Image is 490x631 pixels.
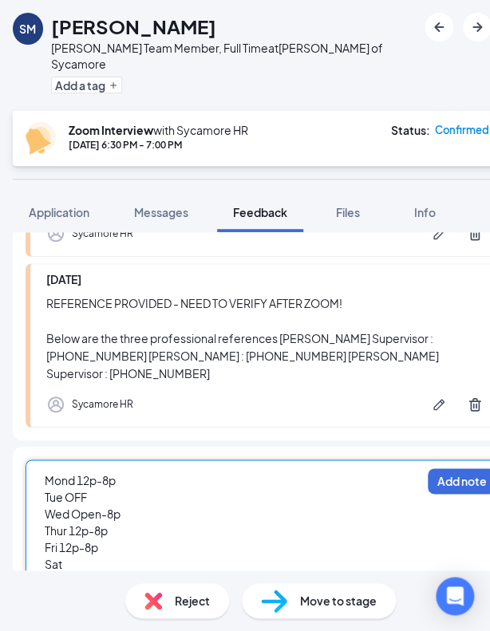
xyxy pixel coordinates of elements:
[69,122,248,138] div: with Sycamore HR
[300,592,377,609] span: Move to stage
[431,226,447,242] svg: Pen
[72,396,133,412] div: Sycamore HR
[46,224,65,243] svg: Profile
[336,205,360,219] span: Files
[467,226,483,242] svg: Trash
[414,205,436,219] span: Info
[69,138,248,152] div: [DATE] 6:30 PM - 7:00 PM
[423,388,455,420] button: Pen
[19,21,36,37] div: SM
[175,592,210,609] span: Reject
[467,396,483,412] svg: Trash
[45,473,116,487] span: Mond 12p-8p
[51,13,216,40] h1: [PERSON_NAME]
[109,81,118,90] svg: Plus
[46,395,65,414] svg: Profile
[233,205,287,219] span: Feedback
[425,13,453,41] button: ArrowLeftNew
[45,523,108,538] span: Thur 12p-8p
[29,205,89,219] span: Application
[436,577,474,615] div: Open Intercom Messenger
[46,272,81,286] span: [DATE]
[72,226,133,242] div: Sycamore HR
[435,122,489,138] span: Confirmed
[51,40,417,72] div: [PERSON_NAME] Team Member, Full Time at [PERSON_NAME] of Sycamore
[429,18,449,37] svg: ArrowLeftNew
[51,77,122,93] button: PlusAdd a tag
[45,557,62,571] span: Sat
[468,18,487,37] svg: ArrowRight
[45,540,98,554] span: Fri 12p-8p
[423,218,455,250] button: Pen
[391,122,430,138] div: Status :
[45,490,87,504] span: Tue OFF
[69,123,153,137] b: Zoom Interview
[45,507,121,521] span: Wed Open-8p
[134,205,188,219] span: Messages
[431,396,447,412] svg: Pen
